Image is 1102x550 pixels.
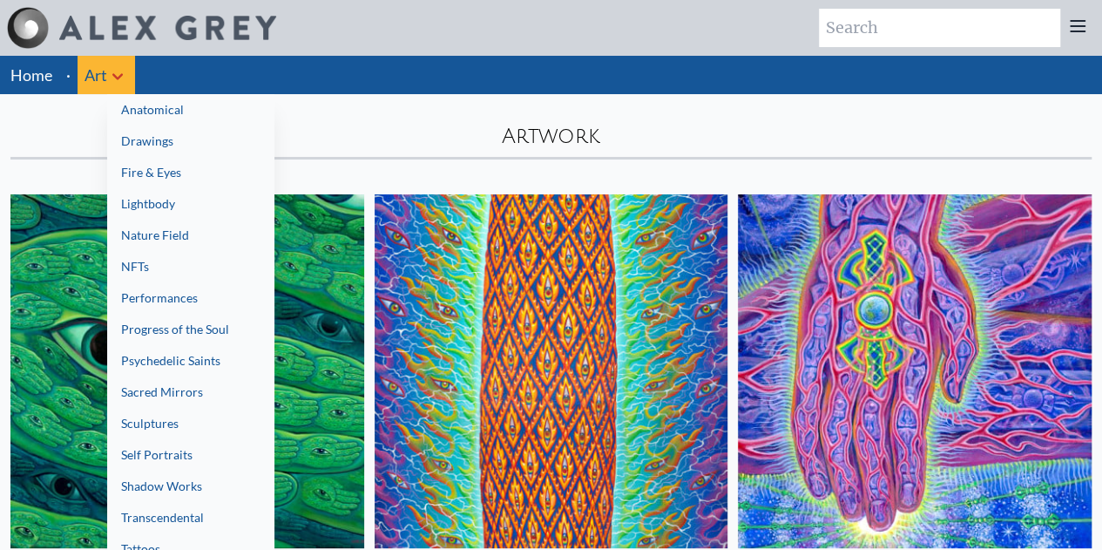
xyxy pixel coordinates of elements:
a: Nature Field [107,220,274,251]
a: Progress of the Soul [107,314,274,345]
a: Sacred Mirrors [107,377,274,408]
a: Lightbody [107,188,274,220]
a: Performances [107,282,274,314]
a: Shadow Works [107,471,274,502]
a: Anatomical [107,94,274,126]
a: Fire & Eyes [107,157,274,188]
a: Sculptures [107,408,274,439]
a: Drawings [107,126,274,157]
a: Transcendental [107,502,274,533]
a: Psychedelic Saints [107,345,274,377]
a: NFTs [107,251,274,282]
a: Self Portraits [107,439,274,471]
